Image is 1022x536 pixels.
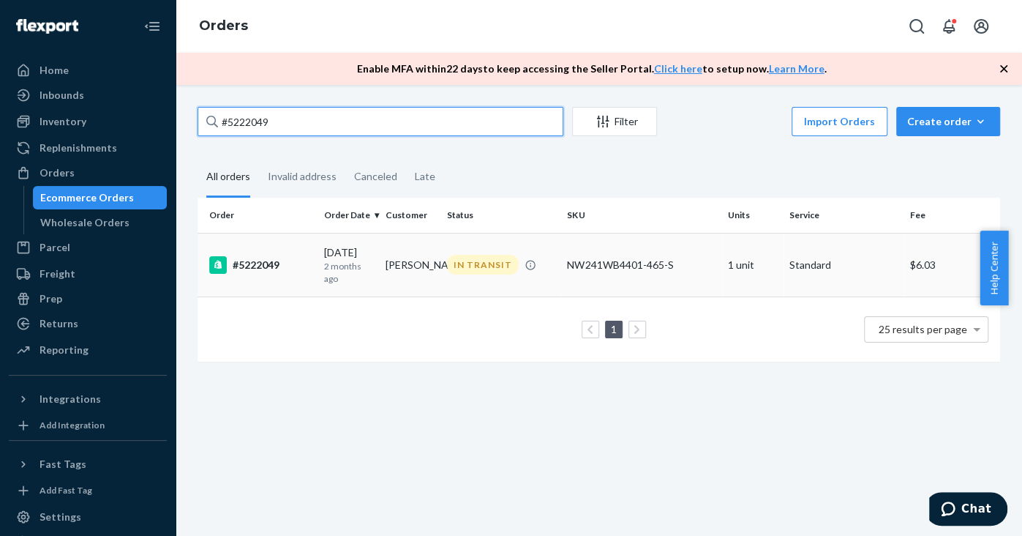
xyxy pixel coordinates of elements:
div: Add Fast Tag [40,484,92,496]
div: Replenishments [40,141,117,155]
a: Add Fast Tag [9,482,167,499]
a: Parcel [9,236,167,259]
button: Open notifications [934,12,963,41]
button: Import Orders [792,107,887,136]
th: Order Date [318,198,380,233]
img: Flexport logo [16,19,78,34]
p: Standard [789,258,898,272]
th: Status [441,198,562,233]
div: Orders [40,165,75,180]
div: Freight [40,267,75,281]
button: Fast Tags [9,453,167,476]
a: Returns [9,312,167,335]
div: Canceled [354,157,397,196]
p: Enable MFA within 22 days to keep accessing the Seller Portal. to setup now. . [357,62,827,76]
div: Fast Tags [40,457,86,472]
div: Inventory [40,114,86,129]
div: #5222049 [209,256,312,274]
div: Late [415,157,435,196]
a: Click here [654,62,702,75]
div: Parcel [40,240,70,255]
button: Filter [572,107,657,136]
div: [DATE] [324,245,374,285]
p: 2 months ago [324,260,374,285]
a: Freight [9,262,167,286]
a: Wholesale Orders [33,211,168,234]
a: Inbounds [9,83,167,107]
input: Search orders [198,107,563,136]
div: Settings [40,510,81,524]
td: $6.03 [903,233,1000,297]
a: Settings [9,505,167,529]
div: All orders [206,157,250,198]
button: Open account menu [966,12,996,41]
div: Invalid address [268,157,337,196]
a: Prep [9,287,167,310]
div: IN TRANSIT [447,255,519,275]
div: Customer [386,209,435,221]
a: Page 1 is your current page [608,323,620,335]
span: 25 results per page [879,323,967,335]
ol: breadcrumbs [187,5,260,48]
a: Home [9,59,167,82]
th: Order [198,198,318,233]
a: Add Integration [9,417,167,434]
a: Reporting [9,338,167,362]
th: Service [784,198,904,233]
div: NW241WB4401-465-S [567,258,715,272]
td: [PERSON_NAME] [380,233,441,297]
a: Learn More [769,62,824,75]
th: Units [722,198,784,233]
th: Fee [903,198,1000,233]
a: Orders [9,161,167,185]
button: Close Navigation [138,12,167,41]
button: Create order [896,107,1000,136]
div: Filter [573,114,656,129]
button: Open Search Box [902,12,931,41]
a: Orders [199,18,248,34]
th: SKU [561,198,721,233]
div: Integrations [40,392,101,406]
a: Replenishments [9,136,167,160]
td: 1 unit [722,233,784,297]
div: Prep [40,291,62,306]
div: Home [40,63,69,78]
div: Returns [40,316,78,331]
a: Inventory [9,110,167,133]
iframe: Opens a widget where you can chat to one of our agents [929,492,1007,529]
a: Ecommerce Orders [33,186,168,209]
div: Ecommerce Orders [40,190,134,205]
div: Reporting [40,343,89,357]
div: Add Integration [40,419,105,431]
button: Help Center [980,231,1008,305]
button: Integrations [9,387,167,411]
div: Create order [907,114,989,129]
div: Wholesale Orders [40,215,129,230]
div: Inbounds [40,88,84,103]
